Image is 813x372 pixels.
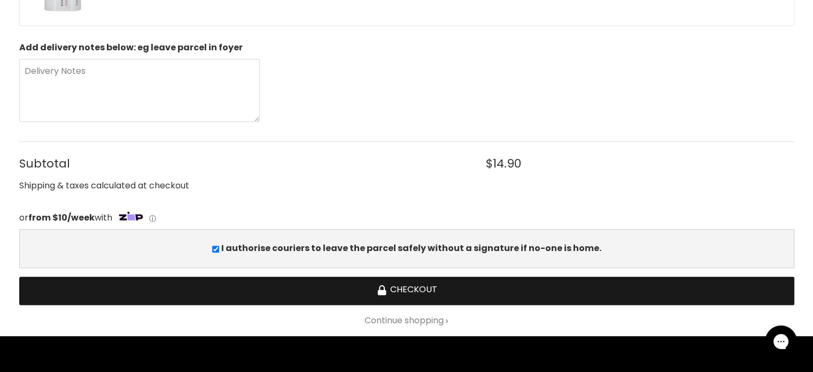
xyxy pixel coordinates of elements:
span: Subtotal [19,157,463,170]
b: I authorise couriers to leave the parcel safely without a signature if no-one is home. [221,242,601,254]
img: Zip Logo [114,209,148,224]
span: $14.90 [486,157,521,170]
div: Shipping & taxes calculated at checkout [19,179,794,193]
span: or with [19,211,112,224]
button: Checkout [19,277,794,305]
a: Continue shopping [19,316,794,325]
strong: from $10/week [28,211,95,224]
iframe: Gorgias live chat messenger [760,322,802,361]
b: Add delivery notes below: eg leave parcel in foyer [19,41,243,54]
